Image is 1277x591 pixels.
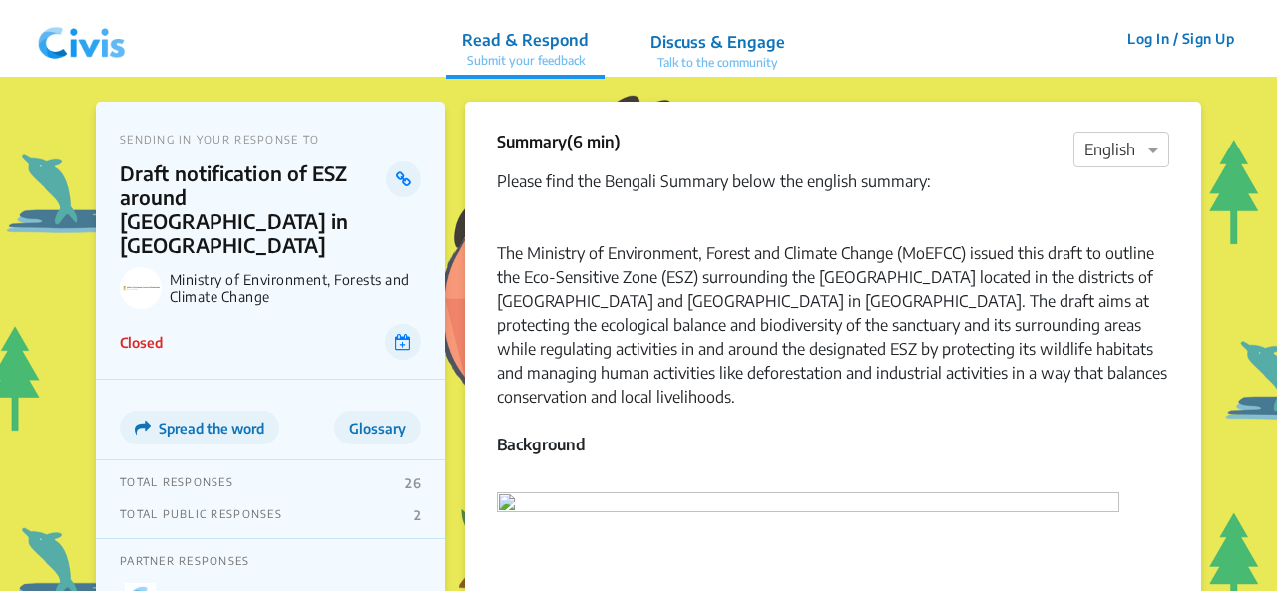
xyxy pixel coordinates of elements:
[650,54,785,72] p: Talk to the community
[349,420,406,437] span: Glossary
[120,332,163,353] p: Closed
[462,28,589,52] p: Read & Respond
[497,169,1169,193] div: Please find the Bengali Summary below the english summary:
[120,267,162,309] img: Ministry of Environment, Forests and Climate Change logo
[497,217,1169,409] div: The Ministry of Environment, Forest and Climate Change (MoEFCC) issued this draft to outline the ...
[120,161,386,257] p: Draft notification of ESZ around [GEOGRAPHIC_DATA] in [GEOGRAPHIC_DATA]
[170,271,421,305] p: Ministry of Environment, Forests and Climate Change
[334,411,421,444] button: Glossary
[120,475,233,491] p: TOTAL RESPONSES
[1114,23,1247,54] button: Log In / Sign Up
[497,130,621,153] p: Summary
[120,554,421,567] p: PARTNER RESPONSES
[30,9,134,69] img: navlogo.png
[650,30,785,54] p: Discuss & Engage
[159,420,264,437] span: Spread the word
[462,52,589,70] p: Submit your feedback
[497,435,586,454] strong: Background
[405,475,421,491] p: 26
[567,132,621,151] span: (6 min)
[414,507,421,523] p: 2
[120,507,282,523] p: TOTAL PUBLIC RESPONSES
[120,133,421,146] p: SENDING IN YOUR RESPONSE TO
[120,411,279,444] button: Spread the word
